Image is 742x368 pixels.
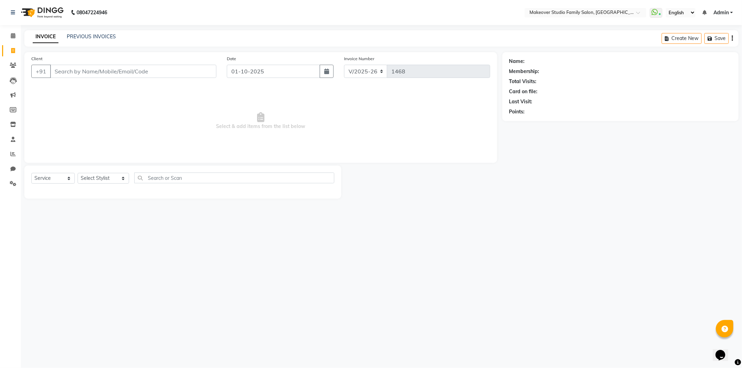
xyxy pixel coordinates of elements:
div: Name: [509,58,525,65]
a: INVOICE [33,31,58,43]
div: Membership: [509,68,540,75]
div: Card on file: [509,88,538,95]
span: Admin [713,9,729,16]
button: Save [704,33,729,44]
div: Last Visit: [509,98,533,105]
label: Client [31,56,42,62]
div: Points: [509,108,525,115]
input: Search by Name/Mobile/Email/Code [50,65,216,78]
iframe: chat widget [713,340,735,361]
button: +91 [31,65,51,78]
label: Invoice Number [344,56,374,62]
span: Select & add items from the list below [31,86,490,156]
b: 08047224946 [77,3,107,22]
a: PREVIOUS INVOICES [67,33,116,40]
input: Search or Scan [134,173,334,183]
button: Create New [662,33,702,44]
label: Date [227,56,236,62]
div: Total Visits: [509,78,537,85]
img: logo [18,3,65,22]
